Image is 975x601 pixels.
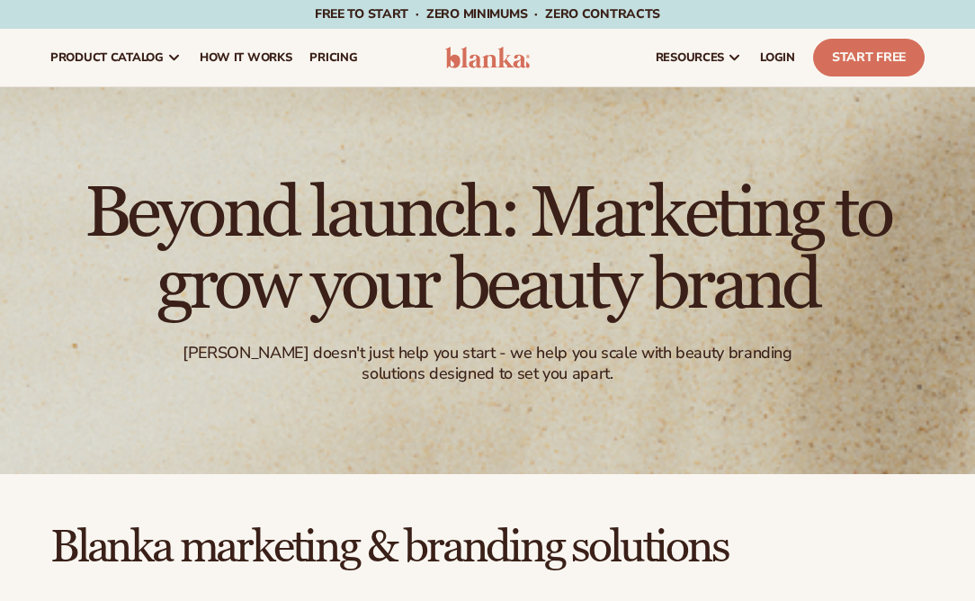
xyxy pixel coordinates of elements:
a: How It Works [191,29,301,86]
a: resources [647,29,751,86]
span: How It Works [200,50,292,65]
span: resources [656,50,724,65]
span: LOGIN [760,50,795,65]
a: Start Free [813,39,925,76]
a: pricing [300,29,366,86]
span: Free to start · ZERO minimums · ZERO contracts [315,5,660,22]
a: product catalog [41,29,191,86]
span: product catalog [50,50,164,65]
div: [PERSON_NAME] doesn't just help you start - we help you scale with beauty branding solutions desi... [172,343,802,385]
h1: Beyond launch: Marketing to grow your beauty brand [14,177,961,321]
a: LOGIN [751,29,804,86]
img: logo [445,47,529,68]
span: pricing [309,50,357,65]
